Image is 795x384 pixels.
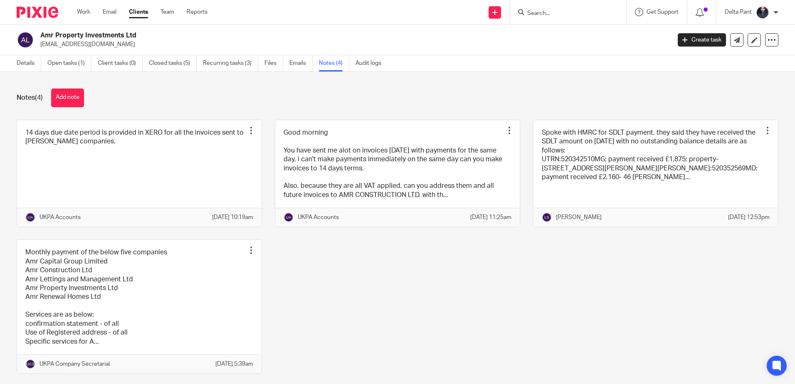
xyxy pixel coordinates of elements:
img: svg%3E [17,31,34,49]
h2: Amr Property Investments Ltd [40,31,540,40]
a: Closed tasks (5) [149,55,197,71]
img: dipesh-min.jpg [756,6,769,19]
img: svg%3E [25,212,35,222]
a: Client tasks (0) [98,55,143,71]
button: Add note [51,89,84,107]
p: Delta Pant [725,8,752,16]
h1: Notes [17,94,43,102]
p: [DATE] 5:39am [215,360,253,368]
a: Create task [678,33,726,47]
img: Pixie [17,7,58,18]
a: Audit logs [356,55,388,71]
p: [DATE] 11:25am [470,213,511,222]
p: [DATE] 12:53pm [728,213,770,222]
a: Work [77,8,90,16]
input: Search [526,10,601,17]
p: [PERSON_NAME] [556,213,602,222]
p: UKPA Accounts [298,213,339,222]
a: Files [264,55,283,71]
img: svg%3E [542,212,552,222]
p: UKPA Company Secretarial [40,360,110,368]
a: Notes (4) [319,55,349,71]
p: [EMAIL_ADDRESS][DOMAIN_NAME] [40,40,665,49]
a: Open tasks (1) [47,55,91,71]
a: Recurring tasks (3) [203,55,258,71]
a: Clients [129,8,148,16]
img: svg%3E [284,212,294,222]
a: Details [17,55,41,71]
a: Emails [289,55,313,71]
p: UKPA Accounts [40,213,81,222]
a: Email [103,8,116,16]
p: [DATE] 10:19am [212,213,253,222]
img: svg%3E [25,359,35,369]
a: Reports [187,8,207,16]
a: Team [160,8,174,16]
span: (4) [35,94,43,101]
span: Get Support [647,9,679,15]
